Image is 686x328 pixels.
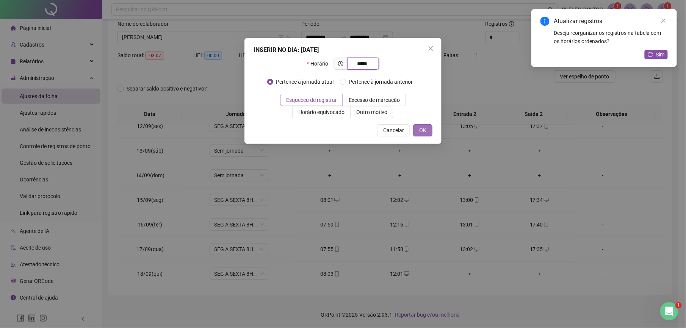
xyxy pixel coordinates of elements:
span: Cancelar [383,126,404,134]
span: close [661,18,666,23]
span: Horário equivocado [298,109,345,115]
span: 1 [676,302,682,308]
span: close [428,45,434,52]
span: Excesso de marcação [349,97,400,103]
a: Close [659,17,668,25]
span: clock-circle [338,61,343,66]
span: Pertence à jornada anterior [346,78,416,86]
div: Deseja reorganizar os registros na tabela com os horários ordenados? [554,29,668,45]
div: Atualizar registros [554,17,668,26]
span: OK [419,126,426,134]
button: Cancelar [377,124,410,136]
button: Sim [645,50,668,59]
span: Outro motivo [356,109,387,115]
span: reload [648,52,653,57]
span: info-circle [540,17,550,26]
label: Horário [307,58,333,70]
button: OK [413,124,432,136]
span: Sim [656,50,665,59]
span: Pertence à jornada atual [273,78,337,86]
button: Close [425,42,437,55]
iframe: Intercom live chat [660,302,678,320]
div: INSERIR NO DIA : [DATE] [254,45,432,55]
span: Esqueceu de registrar [286,97,337,103]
